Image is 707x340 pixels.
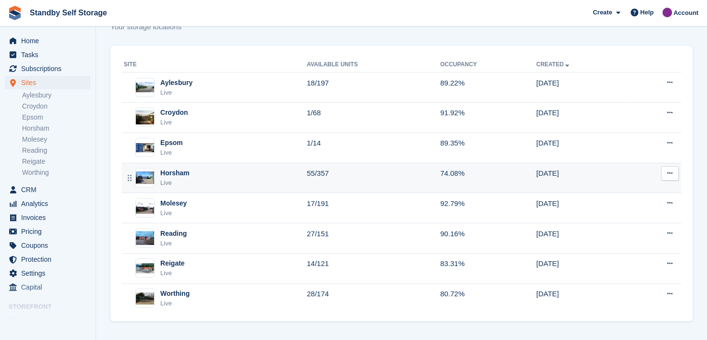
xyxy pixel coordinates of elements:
td: [DATE] [536,102,628,133]
td: 83.31% [440,253,536,283]
a: menu [5,34,91,48]
a: Horsham [22,124,91,133]
div: Horsham [160,168,190,178]
a: menu [5,76,91,89]
div: Live [160,178,190,188]
a: menu [5,253,91,266]
span: Coupons [21,239,79,252]
span: Home [21,34,79,48]
td: 1/14 [307,133,440,163]
a: menu [5,183,91,196]
a: menu [5,267,91,280]
td: 74.08% [440,163,536,193]
div: Live [160,239,187,248]
td: 14/121 [307,253,440,283]
div: Molesey [160,198,187,208]
td: 90.16% [440,223,536,254]
img: Image of Reigate site [136,263,154,274]
td: 55/357 [307,163,440,193]
a: Croydon [22,102,91,111]
a: Molesey [22,135,91,144]
span: Create [593,8,612,17]
a: menu [5,239,91,252]
span: Analytics [21,197,79,210]
th: Available Units [307,57,440,73]
img: Image of Molesey site [136,202,154,214]
td: 89.22% [440,73,536,103]
a: menu [5,280,91,294]
th: Occupancy [440,57,536,73]
a: menu [5,197,91,210]
td: [DATE] [536,163,628,193]
a: menu [5,225,91,238]
span: Subscriptions [21,62,79,75]
span: Invoices [21,211,79,224]
a: Epsom [22,113,91,122]
span: Protection [21,253,79,266]
div: Aylesbury [160,78,192,88]
td: [DATE] [536,133,628,163]
div: Croydon [160,108,188,118]
div: Epsom [160,138,183,148]
span: Account [673,8,698,18]
td: [DATE] [536,193,628,223]
div: Worthing [160,289,190,299]
span: CRM [21,183,79,196]
div: Live [160,88,192,97]
a: menu [5,211,91,224]
a: menu [5,314,91,328]
a: Reading [22,146,91,155]
div: Live [160,268,185,278]
td: 92.79% [440,193,536,223]
span: Help [640,8,654,17]
td: 18/197 [307,73,440,103]
th: Site [122,57,307,73]
a: Standby Self Storage [26,5,111,21]
div: Reading [160,229,187,239]
img: Image of Worthing site [136,292,154,304]
p: Your storage locations [110,22,181,33]
span: Tasks [21,48,79,61]
img: Image of Reading site [136,231,154,245]
td: 80.72% [440,283,536,313]
div: Reigate [160,258,185,268]
td: 27/151 [307,223,440,254]
td: 1/68 [307,102,440,133]
td: [DATE] [536,73,628,103]
td: [DATE] [536,253,628,283]
a: menu [5,48,91,61]
img: Image of Horsham site [136,171,154,184]
div: Live [160,208,187,218]
span: Capital [21,280,79,294]
a: Aylesbury [22,91,91,100]
td: [DATE] [536,223,628,254]
span: Storefront [9,302,96,312]
a: Worthing [22,168,91,177]
td: [DATE] [536,283,628,313]
a: menu [5,62,91,75]
span: Pricing [21,225,79,238]
span: Sites [21,76,79,89]
td: 91.92% [440,102,536,133]
img: Sue Ford [662,8,672,17]
img: Image of Epsom site [136,143,154,152]
a: Created [536,61,571,68]
span: Settings [21,267,79,280]
img: stora-icon-8386f47178a22dfd0bd8f6a31ec36ba5ce8667c1dd55bd0f319d3a0aa187defe.svg [8,6,22,20]
a: Reigate [22,157,91,166]
td: 28/174 [307,283,440,313]
div: Live [160,299,190,308]
span: Booking Portal [21,314,79,328]
div: Live [160,148,183,158]
td: 89.35% [440,133,536,163]
a: Preview store [79,315,91,327]
div: Live [160,118,188,127]
td: 17/191 [307,193,440,223]
img: Image of Croydon site [136,110,154,124]
img: Image of Aylesbury site [136,82,154,92]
